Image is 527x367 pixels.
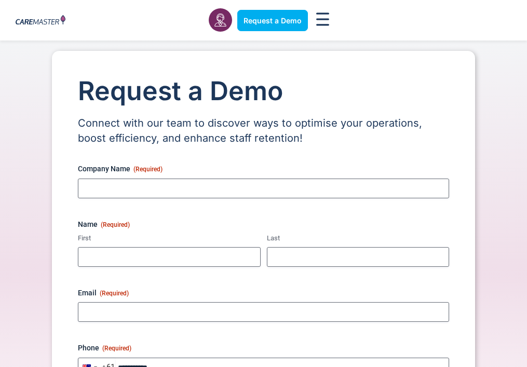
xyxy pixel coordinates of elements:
label: Phone [78,343,449,353]
label: First [78,234,261,243]
span: (Required) [133,166,163,173]
a: Request a Demo [237,10,308,31]
label: Email [78,288,449,298]
span: (Required) [101,221,130,228]
legend: Name [78,219,130,229]
div: Menu Toggle [313,9,333,32]
span: (Required) [102,345,131,352]
span: Request a Demo [244,16,302,25]
img: CareMaster Logo [16,15,65,26]
label: Last [267,234,450,243]
h1: Request a Demo [78,77,449,105]
p: Connect with our team to discover ways to optimise your operations, boost efficiency, and enhance... [78,116,449,146]
label: Company Name [78,164,449,174]
span: (Required) [100,290,129,297]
